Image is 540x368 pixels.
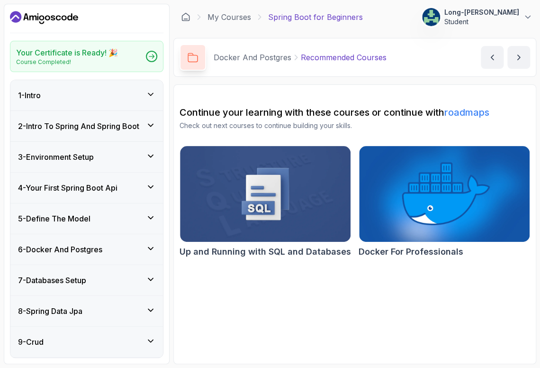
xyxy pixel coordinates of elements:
[18,90,41,101] h3: 1 - Intro
[422,8,440,26] img: user profile image
[359,245,463,258] h2: Docker For Professionals
[181,12,190,22] a: Dashboard
[481,46,504,69] button: previous content
[10,80,163,110] button: 1-Intro
[359,146,530,258] a: Docker For Professionals cardDocker For Professionals
[10,265,163,295] button: 7-Databases Setup
[180,106,530,119] h2: Continue your learning with these courses or continue with
[10,41,163,72] a: Your Certificate is Ready! 🎉Course Completed!
[18,182,117,193] h3: 4 - Your First Spring Boot Api
[180,146,351,242] img: Up and Running with SQL and Databases card
[180,146,351,258] a: Up and Running with SQL and Databases cardUp and Running with SQL and Databases
[10,234,163,265] button: 6-Docker And Postgres
[207,11,251,23] a: My Courses
[301,52,387,63] p: Recommended Courses
[180,121,530,130] p: Check out next courses to continue building your skills.
[268,11,363,23] p: Spring Boot for Beginners
[18,151,94,163] h3: 3 - Environment Setup
[180,245,351,258] h2: Up and Running with SQL and Databases
[10,173,163,203] button: 4-Your First Spring Boot Api
[10,10,78,25] a: Dashboard
[18,244,102,255] h3: 6 - Docker And Postgres
[18,305,82,317] h3: 8 - Spring Data Jpa
[444,107,489,118] a: roadmaps
[18,275,86,286] h3: 7 - Databases Setup
[507,46,530,69] button: next content
[10,327,163,357] button: 9-Crud
[359,146,530,242] img: Docker For Professionals card
[16,58,118,66] p: Course Completed!
[10,296,163,326] button: 8-Spring Data Jpa
[16,47,118,58] h2: Your Certificate is Ready! 🎉
[422,8,532,27] button: user profile imageLong-[PERSON_NAME]Student
[10,142,163,172] button: 3-Environment Setup
[444,8,519,17] p: Long-[PERSON_NAME]
[444,17,519,27] p: Student
[10,111,163,141] button: 2-Intro To Spring And Spring Boot
[18,120,139,132] h3: 2 - Intro To Spring And Spring Boot
[214,52,291,63] p: Docker And Postgres
[18,213,90,224] h3: 5 - Define The Model
[10,203,163,234] button: 5-Define The Model
[18,336,44,348] h3: 9 - Crud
